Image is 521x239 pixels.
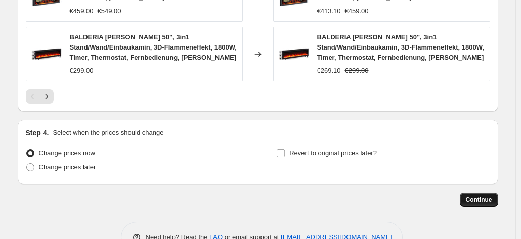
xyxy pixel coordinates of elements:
[70,6,94,16] div: €459.00
[460,193,498,207] button: Continue
[39,89,54,104] button: Next
[289,149,377,157] span: Revert to original prices later?
[317,66,341,76] div: €269.10
[70,66,94,76] div: €299.00
[53,128,163,138] p: Select when the prices should change
[31,39,62,69] img: 71S9X9rh4rL_80x.jpg
[317,6,341,16] div: €413.10
[279,39,309,69] img: 71S9X9rh4rL_80x.jpg
[466,196,492,204] span: Continue
[70,33,237,61] span: BALDERIA [PERSON_NAME] 50", 3in1 Stand/Wand/Einbaukamin, 3D-Flammeneffekt, 1800W, Timer, Thermost...
[39,163,96,171] span: Change prices later
[26,89,54,104] nav: Pagination
[98,6,121,16] strike: €549.00
[345,6,369,16] strike: €459.00
[26,128,49,138] h2: Step 4.
[345,66,369,76] strike: €299.00
[317,33,484,61] span: BALDERIA [PERSON_NAME] 50", 3in1 Stand/Wand/Einbaukamin, 3D-Flammeneffekt, 1800W, Timer, Thermost...
[39,149,95,157] span: Change prices now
